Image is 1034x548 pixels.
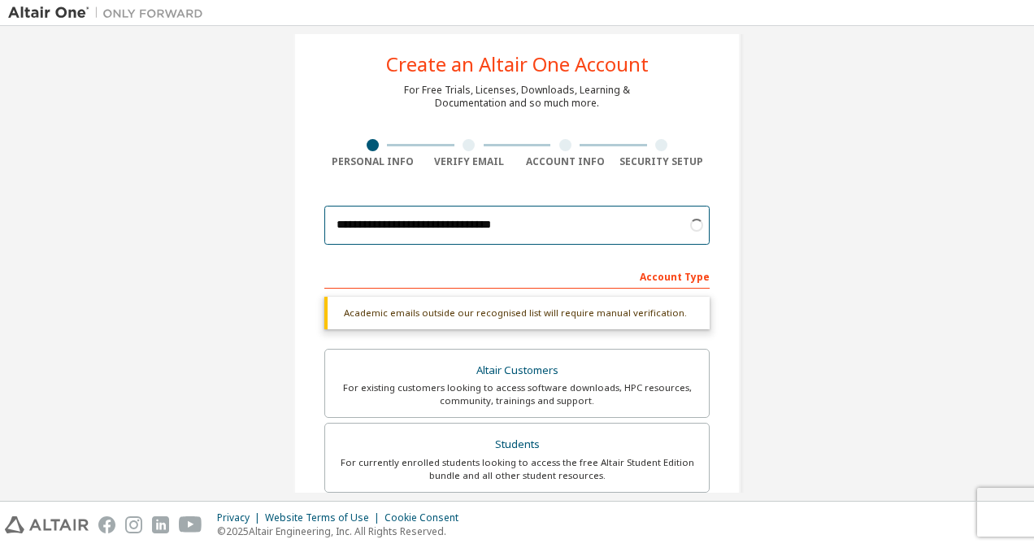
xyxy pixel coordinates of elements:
div: For existing customers looking to access software downloads, HPC resources, community, trainings ... [335,381,699,407]
div: For Free Trials, Licenses, Downloads, Learning & Documentation and so much more. [404,84,630,110]
div: For currently enrolled students looking to access the free Altair Student Edition bundle and all ... [335,456,699,482]
div: Privacy [217,511,265,524]
div: Cookie Consent [384,511,468,524]
img: instagram.svg [125,516,142,533]
div: Verify Email [421,155,518,168]
img: youtube.svg [179,516,202,533]
div: Account Info [517,155,614,168]
img: Altair One [8,5,211,21]
div: Academic emails outside our recognised list will require manual verification. [324,297,710,329]
div: Website Terms of Use [265,511,384,524]
div: Security Setup [614,155,710,168]
div: Altair Customers [335,359,699,382]
img: facebook.svg [98,516,115,533]
div: Personal Info [324,155,421,168]
p: © 2025 Altair Engineering, Inc. All Rights Reserved. [217,524,468,538]
div: Students [335,433,699,456]
div: Account Type [324,263,710,289]
img: linkedin.svg [152,516,169,533]
img: altair_logo.svg [5,516,89,533]
div: Create an Altair One Account [386,54,649,74]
